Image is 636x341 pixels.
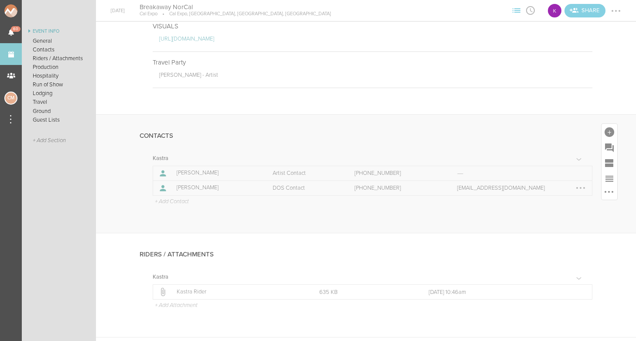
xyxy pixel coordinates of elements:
a: Event Info [22,26,96,37]
a: [PHONE_NUMBER] [355,184,438,191]
a: Travel [22,98,96,106]
p: [PERSON_NAME] [177,184,253,191]
p: VISUALS [153,22,592,30]
span: View Sections [509,7,523,13]
div: Reorder Items in this Section [602,171,617,187]
div: K [547,3,562,18]
p: + Add Attachment [154,302,198,309]
a: Contacts [22,45,96,54]
img: NOMAD [4,4,54,17]
a: [URL][DOMAIN_NAME] [159,35,214,42]
p: DOS Contact [273,184,335,191]
p: Artist Contact [273,170,335,177]
p: 635 KB [319,289,410,296]
div: Charlie McGinley [4,92,17,105]
h5: Kastra [153,156,168,161]
p: + Add Contact [154,198,189,205]
a: General [22,37,96,45]
div: Add Section [602,155,617,171]
p: [DATE] 10:46am [429,289,574,296]
div: More Options [602,187,617,200]
div: Share [564,4,605,17]
span: 60 [11,26,21,32]
p: Cal Expo [140,11,157,17]
a: Lodging [22,89,96,98]
span: View Itinerary [523,7,537,13]
div: Add Prompt [602,140,617,155]
h5: Kastra [153,274,168,280]
a: Riders / Attachments [22,54,96,63]
a: Hospitality [22,72,96,80]
a: Production [22,63,96,72]
a: [PHONE_NUMBER] [355,170,438,177]
span: + Add Section [33,137,66,144]
p: Kastra Rider [177,289,300,296]
h4: Contacts [140,132,173,140]
p: [PERSON_NAME] [177,170,253,177]
p: Travel Party [153,58,592,66]
a: Run of Show [22,80,96,89]
h4: Breakaway NorCal [140,3,331,11]
h4: Riders / Attachments [140,251,214,258]
p: Cal Expo, [GEOGRAPHIC_DATA], [GEOGRAPHIC_DATA], [GEOGRAPHIC_DATA] [157,11,331,17]
p: [PERSON_NAME] - Artist [159,72,592,81]
a: Guest Lists [22,116,96,124]
div: Add Item [602,124,617,140]
a: Ground [22,107,96,116]
a: Invite teams to the Event [564,4,605,17]
a: [EMAIL_ADDRESS][DOMAIN_NAME] [457,184,574,191]
div: Kastra [547,3,562,18]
